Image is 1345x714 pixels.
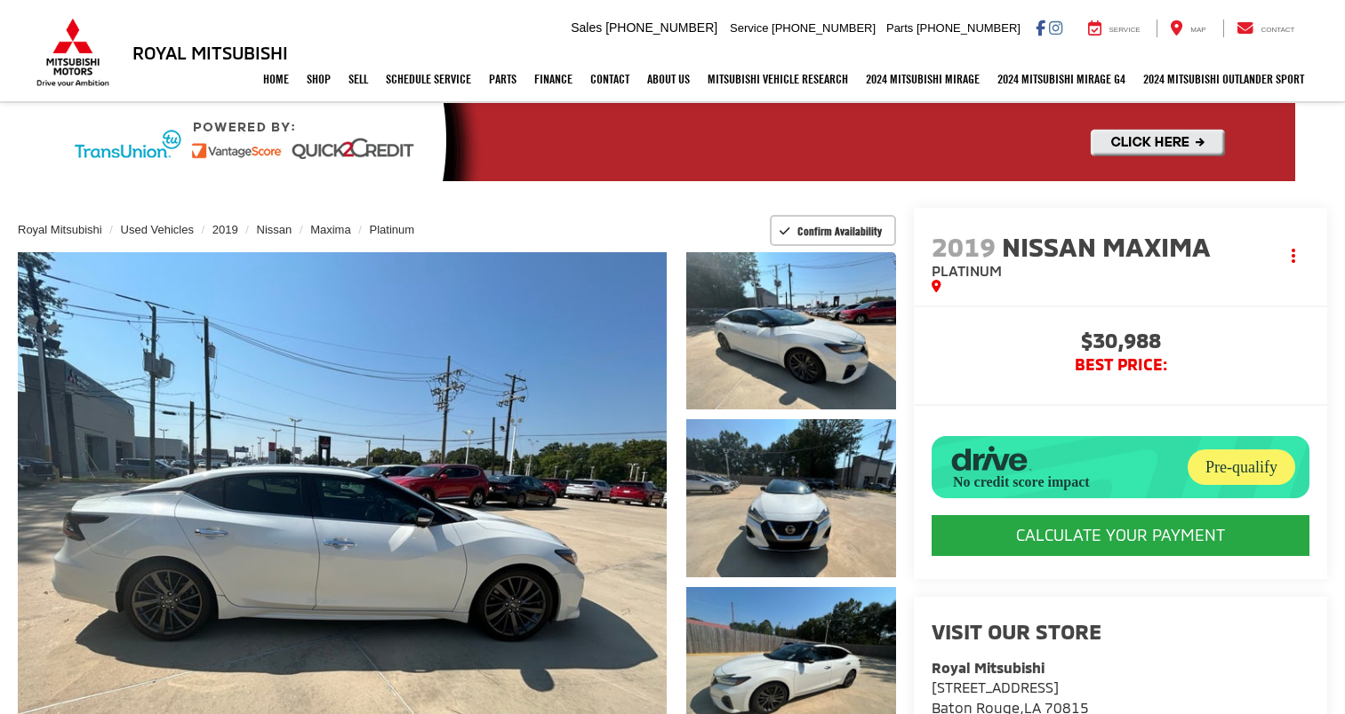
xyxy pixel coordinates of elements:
[686,419,896,576] a: Expand Photo 2
[932,329,1309,356] span: $30,988
[1223,20,1309,37] a: Contact
[770,215,897,246] button: Confirm Availability
[857,57,989,101] a: 2024 Mitsubishi Mirage
[932,515,1309,556] : CALCULATE YOUR PAYMENT
[254,57,298,101] a: Home
[886,21,913,35] span: Parts
[33,18,113,87] img: Mitsubishi
[932,659,1045,676] strong: Royal Mitsubishi
[370,223,415,236] a: Platinum
[684,250,898,411] img: 2019 Nissan Maxima Platinum
[932,262,1002,279] span: Platinum
[730,21,768,35] span: Service
[1134,57,1313,101] a: 2024 Mitsubishi Outlander SPORT
[51,103,1295,181] img: Quick2Credit
[1278,240,1309,271] button: Actions
[797,224,882,238] span: Confirm Availability
[1075,20,1154,37] a: Service
[310,223,351,236] a: Maxima
[1002,230,1217,262] span: Nissan Maxima
[340,57,377,101] a: Sell
[480,57,525,101] a: Parts: Opens in a new tab
[298,57,340,101] a: Shop
[917,21,1021,35] span: [PHONE_NUMBER]
[1261,26,1294,34] span: Contact
[699,57,857,101] a: Mitsubishi Vehicle Research
[932,230,996,262] span: 2019
[1036,20,1045,35] a: Facebook: Click to visit our Facebook page
[932,356,1309,374] span: BEST PRICE:
[1292,249,1295,263] span: dropdown dots
[525,57,581,101] a: Finance
[581,57,638,101] a: Contact
[605,20,717,35] span: [PHONE_NUMBER]
[212,223,238,236] a: 2019
[1109,26,1141,34] span: Service
[121,223,194,236] a: Used Vehicles
[1157,20,1219,37] a: Map
[257,223,292,236] a: Nissan
[18,223,102,236] a: Royal Mitsubishi
[1049,20,1062,35] a: Instagram: Click to visit our Instagram page
[638,57,699,101] a: About Us
[932,678,1059,695] span: [STREET_ADDRESS]
[132,43,288,62] h3: Royal Mitsubishi
[932,620,1309,643] h2: Visit our Store
[684,417,898,578] img: 2019 Nissan Maxima Platinum
[1190,26,1205,34] span: Map
[989,57,1134,101] a: 2024 Mitsubishi Mirage G4
[571,20,602,35] span: Sales
[772,21,876,35] span: [PHONE_NUMBER]
[686,252,896,409] a: Expand Photo 1
[377,57,480,101] a: Schedule Service: Opens in a new tab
